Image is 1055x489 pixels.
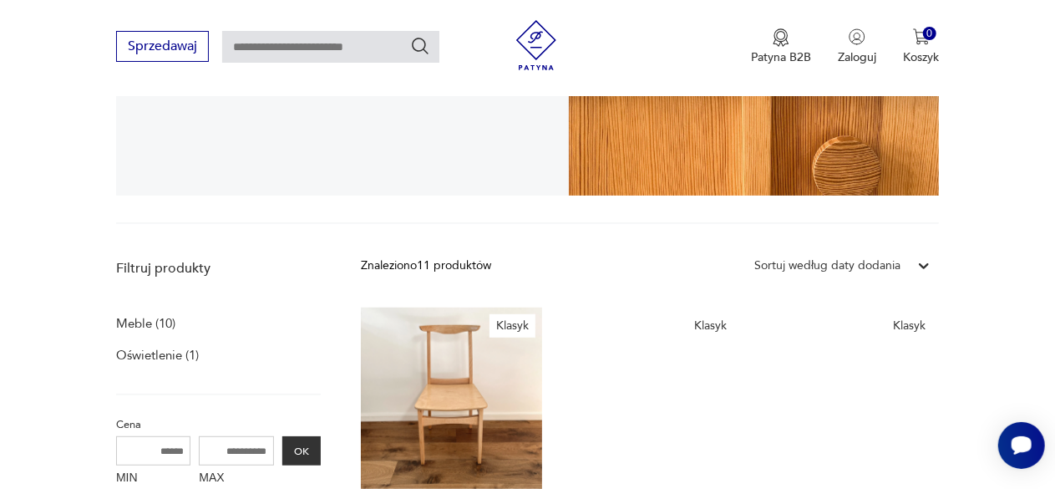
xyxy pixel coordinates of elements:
button: Patyna B2B [751,28,811,65]
button: 0Koszyk [903,28,939,65]
img: Patyna - sklep z meblami i dekoracjami vintage [511,20,561,70]
a: Sprzedawaj [116,42,209,53]
img: Ikona koszyka [913,28,930,45]
p: Zaloguj [838,49,876,65]
iframe: Smartsupp widget button [998,422,1045,469]
a: Meble (10) [116,312,175,335]
p: Koszyk [903,49,939,65]
button: OK [282,436,321,466]
div: 0 [923,27,937,41]
a: Oświetlenie (1) [116,344,199,367]
button: Zaloguj [838,28,876,65]
p: Patyna B2B [751,49,811,65]
a: Ikona medaluPatyna B2B [751,28,811,65]
button: Sprzedawaj [116,31,209,62]
button: Szukaj [410,36,430,56]
p: Cena [116,415,321,434]
img: Ikonka użytkownika [849,28,865,45]
img: Ikona medalu [773,28,789,47]
div: Znaleziono 11 produktów [361,257,491,275]
p: Filtruj produkty [116,259,321,278]
div: Sortuj według daty dodania [754,257,900,275]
